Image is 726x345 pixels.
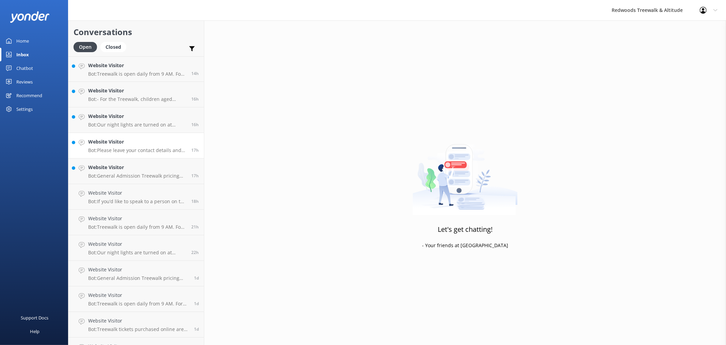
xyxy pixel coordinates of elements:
a: Website VisitorBot:- For the Treewalk, children aged [DEMOGRAPHIC_DATA] years old require paid ad... [68,82,204,107]
a: Website VisitorBot:Our night lights are turned on at sunset and the night walk starts 20 minutes ... [68,235,204,261]
a: Website VisitorBot:Our night lights are turned on at sunset, and the night walk starts 20 minutes... [68,107,204,133]
a: Closed [100,43,130,50]
p: - Your friends at [GEOGRAPHIC_DATA] [422,242,508,249]
div: Closed [100,42,126,52]
a: Website VisitorBot:Treewalk is open daily from 9 AM. For the last ticket sold times, please check... [68,210,204,235]
a: Website VisitorBot:Treewalk is open daily from 9 AM. For last ticket sold times, please check our... [68,286,204,312]
span: 02:25pm 19-Aug-2025 (UTC +12:00) Pacific/Auckland [191,173,199,179]
a: Website VisitorBot:Treewalk is open daily from 9 AM. For last ticket sold times, please check our... [68,56,204,82]
p: Bot: General Admission Treewalk pricing starts at $42 for adults (16+ years) and $26 for children... [88,173,186,179]
p: Bot: Treewalk is open daily from 9 AM. For last ticket sold times, please check our website FAQs ... [88,301,189,307]
a: Open [74,43,100,50]
h4: Website Visitor [88,62,186,69]
a: Website VisitorBot:Please leave your contact details and any other information in the form below.... [68,133,204,159]
div: Recommend [16,89,42,102]
div: Reviews [16,75,33,89]
div: Support Docs [21,311,49,325]
div: Home [16,34,29,48]
span: 01:14pm 19-Aug-2025 (UTC +12:00) Pacific/Auckland [191,198,199,204]
p: Bot: General Admission Treewalk pricing starts at $42 for adults (16+ years) and $26 for children... [88,275,189,281]
a: Website VisitorBot:General Admission Treewalk pricing starts at $42 for adults (16+ years) and $2... [68,261,204,286]
p: Bot: Treewalk is open daily from 9 AM. For last ticket sold times, please check our website FAQs ... [88,71,186,77]
p: Bot: If you’d like to speak to a person on the Redwoods Treewalk & Altitude team, please call [PH... [88,198,186,205]
h4: Website Visitor [88,189,186,197]
span: 06:09pm 18-Aug-2025 (UTC +12:00) Pacific/Auckland [194,326,199,332]
a: Website VisitorBot:If you’d like to speak to a person on the Redwoods Treewalk & Altitude team, p... [68,184,204,210]
span: 03:10pm 19-Aug-2025 (UTC +12:00) Pacific/Auckland [191,147,199,153]
h4: Website Visitor [88,317,189,325]
h4: Website Visitor [88,138,186,146]
img: yonder-white-logo.png [10,11,49,22]
h4: Website Visitor [88,87,186,94]
h2: Conversations [74,26,199,39]
h4: Website Visitor [88,291,189,299]
img: artwork of a man stealing a conversation from at giant smartphone [413,130,518,215]
span: 09:57am 19-Aug-2025 (UTC +12:00) Pacific/Auckland [191,250,199,255]
h4: Website Visitor [88,240,186,248]
div: Open [74,42,97,52]
div: Inbox [16,48,29,61]
p: Bot: Treewalk is open daily from 9 AM. For the last ticket sold times, please check our website F... [88,224,186,230]
div: Chatbot [16,61,33,75]
p: Bot: Our night lights are turned on at sunset and the night walk starts 20 minutes thereafter. We... [88,250,186,256]
p: Bot: Please leave your contact details and any other information in the form below. Our office ho... [88,147,186,153]
p: Bot: Our night lights are turned on at sunset, and the night walk starts 20 minutes thereafter. W... [88,122,186,128]
h4: Website Visitor [88,266,189,273]
span: 08:24pm 18-Aug-2025 (UTC +12:00) Pacific/Auckland [194,301,199,306]
h3: Let's get chatting! [438,224,493,235]
a: Website VisitorBot:General Admission Treewalk pricing starts at $42 for adults (16+ years) and $2... [68,159,204,184]
a: Website VisitorBot:Treewalk tickets purchased online are valid for first use up to 12 months from... [68,312,204,337]
h4: Website Visitor [88,164,186,171]
h4: Website Visitor [88,215,186,222]
span: 12:23am 19-Aug-2025 (UTC +12:00) Pacific/Auckland [194,275,199,281]
span: 05:17pm 19-Aug-2025 (UTC +12:00) Pacific/Auckland [191,71,199,76]
span: 03:12pm 19-Aug-2025 (UTC +12:00) Pacific/Auckland [191,122,199,127]
div: Help [30,325,39,338]
div: Settings [16,102,33,116]
span: 10:46am 19-Aug-2025 (UTC +12:00) Pacific/Auckland [191,224,199,230]
span: 03:13pm 19-Aug-2025 (UTC +12:00) Pacific/Auckland [191,96,199,102]
h4: Website Visitor [88,112,186,120]
p: Bot: Treewalk tickets purchased online are valid for first use up to 12 months from the purchase ... [88,326,189,332]
p: Bot: - For the Treewalk, children aged [DEMOGRAPHIC_DATA] years old require paid admission. Child... [88,96,186,102]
